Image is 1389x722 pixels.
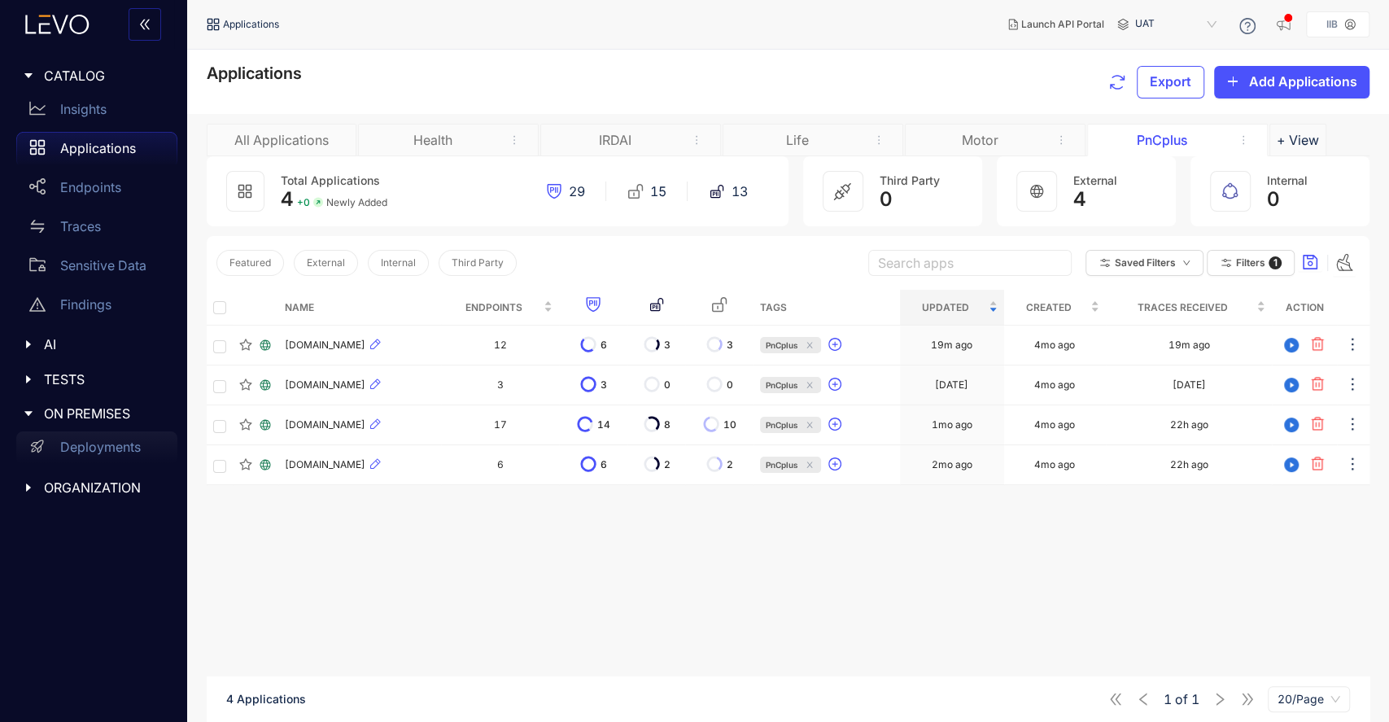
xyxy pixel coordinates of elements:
[326,197,387,208] span: Newly Added
[828,412,849,438] button: plus-circle
[16,249,177,288] a: Sensitive Data
[44,480,164,495] span: ORGANIZATION
[1226,75,1239,90] span: plus
[16,132,177,171] a: Applications
[60,141,136,155] p: Applications
[766,417,798,433] span: PnCplus
[207,63,302,83] span: Applications
[44,68,164,83] span: CATALOG
[727,459,733,470] span: 2
[804,421,815,429] span: close
[601,459,607,470] span: 6
[10,470,177,505] div: ORGANIZATION
[1343,372,1361,398] button: ellipsis
[766,377,798,393] span: PnCplus
[1191,692,1199,707] span: 1
[865,133,893,147] button: remove
[1230,133,1257,147] button: remove
[1034,379,1075,391] div: 4mo ago
[683,133,710,147] button: remove
[732,184,748,199] span: 13
[372,133,494,147] div: Health
[1164,692,1199,707] span: of
[285,379,365,391] span: [DOMAIN_NAME]
[1267,188,1280,211] span: 0
[1055,134,1067,146] span: more
[1278,687,1340,711] span: 20/Page
[29,296,46,313] span: warning
[441,445,559,485] td: 6
[44,372,164,387] span: TESTS
[1238,134,1249,146] span: more
[727,339,733,351] span: 3
[1249,74,1357,89] span: Add Applications
[1279,418,1304,432] span: play-circle
[1207,250,1295,276] button: Filters 1
[60,258,146,273] p: Sensitive Data
[448,299,540,317] span: Endpoints
[216,250,284,276] button: Featured
[297,197,310,208] span: + 0
[129,8,161,41] button: double-left
[1344,336,1361,355] span: ellipsis
[281,187,294,211] span: 4
[1172,379,1205,391] div: [DATE]
[1267,173,1308,187] span: Internal
[285,459,365,470] span: [DOMAIN_NAME]
[23,339,34,350] span: caret-right
[381,257,416,269] span: Internal
[554,133,676,147] div: IRDAI
[880,173,940,187] span: Third Party
[766,337,798,353] span: PnCplus
[1344,376,1361,395] span: ellipsis
[995,11,1117,37] button: Launch API Portal
[441,326,559,365] td: 12
[285,419,365,431] span: [DOMAIN_NAME]
[1343,412,1361,438] button: ellipsis
[23,374,34,385] span: caret-right
[691,134,702,146] span: more
[441,290,559,326] th: Endpoints
[828,332,849,358] button: plus-circle
[441,405,559,445] td: 17
[597,419,610,431] span: 14
[1302,254,1318,272] span: save
[1011,299,1087,317] span: Created
[919,133,1041,147] div: Motor
[239,339,252,352] span: star
[229,257,271,269] span: Featured
[1343,452,1361,478] button: ellipsis
[16,288,177,327] a: Findings
[221,133,343,147] div: All Applications
[307,257,345,269] span: External
[278,290,441,326] th: Name
[723,419,736,431] span: 10
[16,210,177,249] a: Traces
[736,133,858,147] div: Life
[1164,692,1172,707] span: 1
[1182,259,1190,268] span: down
[1115,257,1176,269] span: Saved Filters
[23,482,34,493] span: caret-right
[906,299,985,317] span: Updated
[10,396,177,431] div: ON PREMISES
[1269,124,1326,156] button: Add tab
[804,341,815,349] span: close
[439,250,517,276] button: Third Party
[1214,66,1369,98] button: plusAdd Applications
[1272,290,1337,326] th: Action
[294,250,358,276] button: External
[1034,339,1075,351] div: 4mo ago
[452,257,504,269] span: Third Party
[60,297,111,312] p: Findings
[828,338,841,352] span: plus-circle
[932,459,972,470] div: 2mo ago
[60,219,101,234] p: Traces
[664,459,670,470] span: 2
[239,418,252,431] span: star
[1085,250,1203,276] button: Saved Filtersdown
[441,365,559,405] td: 3
[828,378,841,392] span: plus-circle
[23,70,34,81] span: caret-right
[880,188,893,211] span: 0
